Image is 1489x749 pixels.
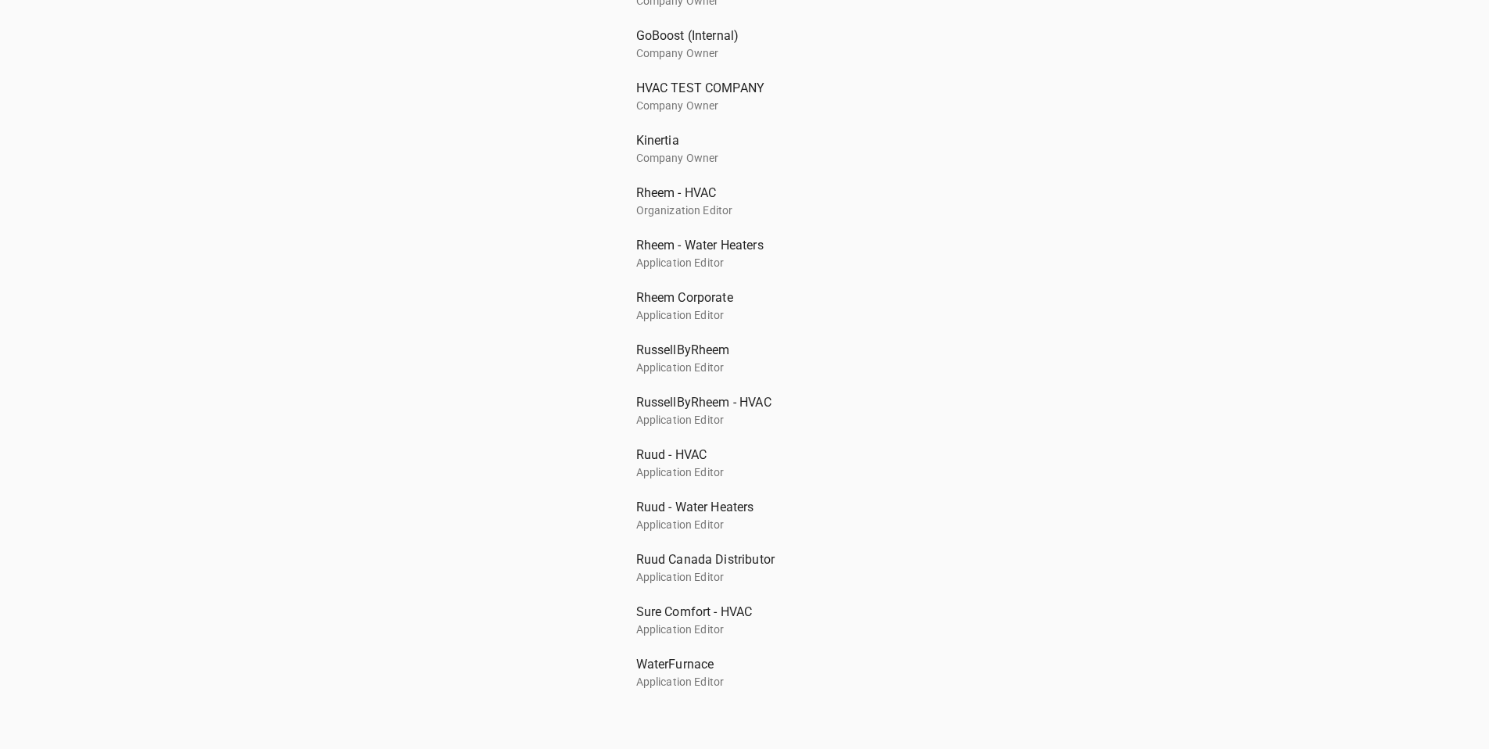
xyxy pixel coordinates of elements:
span: Ruud Canada Distributor [636,550,841,569]
div: Rheem CorporateApplication Editor [624,280,866,332]
p: Application Editor [636,307,841,324]
div: KinertiaCompany Owner [624,123,866,175]
p: Company Owner [636,98,841,114]
p: Company Owner [636,150,841,167]
p: Application Editor [636,622,841,638]
p: Application Editor [636,464,841,481]
div: GoBoost (Internal)Company Owner [624,18,866,70]
div: Rheem - HVACOrganization Editor [624,175,866,228]
p: Application Editor [636,674,841,690]
span: Rheem - Water Heaters [636,236,841,255]
span: Ruud - HVAC [636,446,841,464]
span: Sure Comfort - HVAC [636,603,841,622]
div: Ruud - Water HeatersApplication Editor [624,489,866,542]
div: Ruud - HVACApplication Editor [624,437,866,489]
div: Sure Comfort - HVACApplication Editor [624,594,866,647]
p: Company Owner [636,45,841,62]
div: Rheem - Water HeatersApplication Editor [624,228,866,280]
div: HVAC TEST COMPANYCompany Owner [624,70,866,123]
span: Rheem - HVAC [636,184,841,202]
span: GoBoost (Internal) [636,27,841,45]
span: Kinertia [636,131,841,150]
div: RussellByRheemApplication Editor [624,332,866,385]
span: RussellByRheem [636,341,841,360]
p: Application Editor [636,517,841,533]
span: WaterFurnace [636,655,841,674]
span: RussellByRheem - HVAC [636,393,841,412]
p: Application Editor [636,569,841,586]
span: Ruud - Water Heaters [636,498,841,517]
p: Application Editor [636,412,841,428]
p: Application Editor [636,360,841,376]
span: Rheem Corporate [636,288,841,307]
div: RussellByRheem - HVACApplication Editor [624,385,866,437]
p: Application Editor [636,255,841,271]
div: WaterFurnaceApplication Editor [624,647,866,699]
p: Organization Editor [636,202,841,219]
div: Ruud Canada DistributorApplication Editor [624,542,866,594]
span: HVAC TEST COMPANY [636,79,841,98]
